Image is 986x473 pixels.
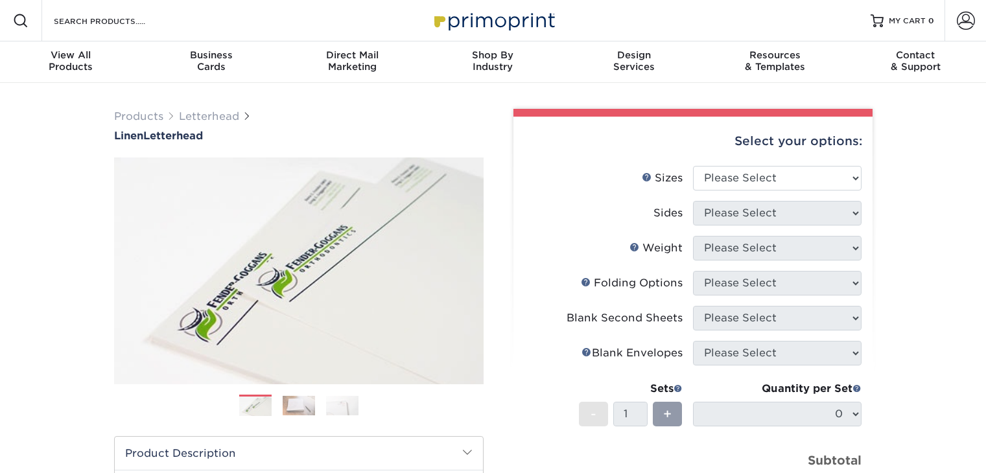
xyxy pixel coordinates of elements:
div: Marketing [282,49,423,73]
span: - [591,404,596,424]
span: 0 [928,16,934,25]
div: Sides [653,205,683,221]
h2: Product Description [115,437,483,470]
div: Folding Options [581,275,683,291]
img: Letterhead 03 [326,396,358,415]
div: Select your options: [524,117,862,166]
strong: Subtotal [808,453,862,467]
h1: Letterhead [114,130,484,142]
div: Cards [141,49,281,73]
img: Letterhead 02 [283,396,315,415]
a: DesignServices [563,41,704,83]
a: BusinessCards [141,41,281,83]
input: SEARCH PRODUCTS..... [53,13,179,29]
span: Linen [114,130,143,142]
a: Shop ByIndustry [423,41,563,83]
span: Design [563,49,704,61]
span: Contact [845,49,986,61]
span: + [663,404,672,424]
div: & Support [845,49,986,73]
div: Sizes [642,170,683,186]
span: Business [141,49,281,61]
div: Blank Second Sheets [567,310,683,326]
a: Resources& Templates [704,41,845,83]
img: Letterhead 01 [239,395,272,417]
img: Primoprint [428,6,558,34]
a: Letterhead [179,110,239,122]
div: Weight [629,240,683,256]
a: Direct MailMarketing [282,41,423,83]
div: & Templates [704,49,845,73]
div: Blank Envelopes [581,345,683,361]
span: MY CART [889,16,926,27]
img: Linen 01 [114,143,484,398]
div: Sets [579,381,683,397]
div: Quantity per Set [693,381,862,397]
div: Industry [423,49,563,73]
div: Services [563,49,704,73]
a: Products [114,110,163,122]
a: Contact& Support [845,41,986,83]
span: Resources [704,49,845,61]
span: Shop By [423,49,563,61]
a: LinenLetterhead [114,130,484,142]
span: Direct Mail [282,49,423,61]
